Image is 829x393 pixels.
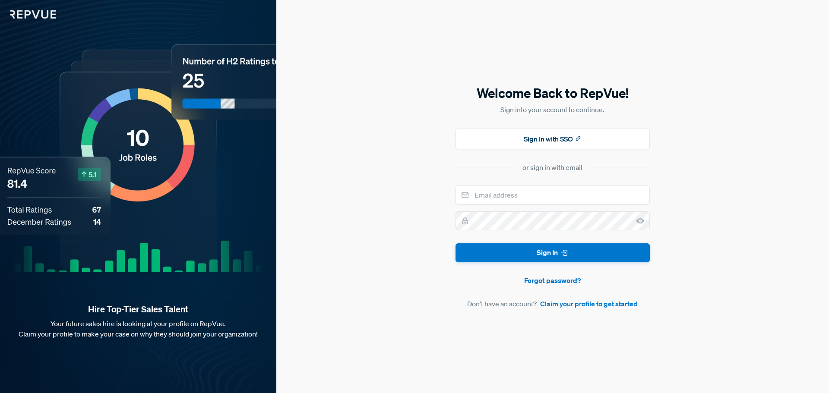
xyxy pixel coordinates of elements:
[456,299,650,309] article: Don't have an account?
[456,104,650,115] p: Sign into your account to continue.
[14,318,263,339] p: Your future sales hire is looking at your profile on RepVue. Claim your profile to make your case...
[456,185,650,204] input: Email address
[456,243,650,263] button: Sign In
[456,129,650,149] button: Sign In with SSO
[540,299,638,309] a: Claim your profile to get started
[522,162,582,173] div: or sign in with email
[456,275,650,286] a: Forgot password?
[456,84,650,102] h5: Welcome Back to RepVue!
[14,304,263,315] strong: Hire Top-Tier Sales Talent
